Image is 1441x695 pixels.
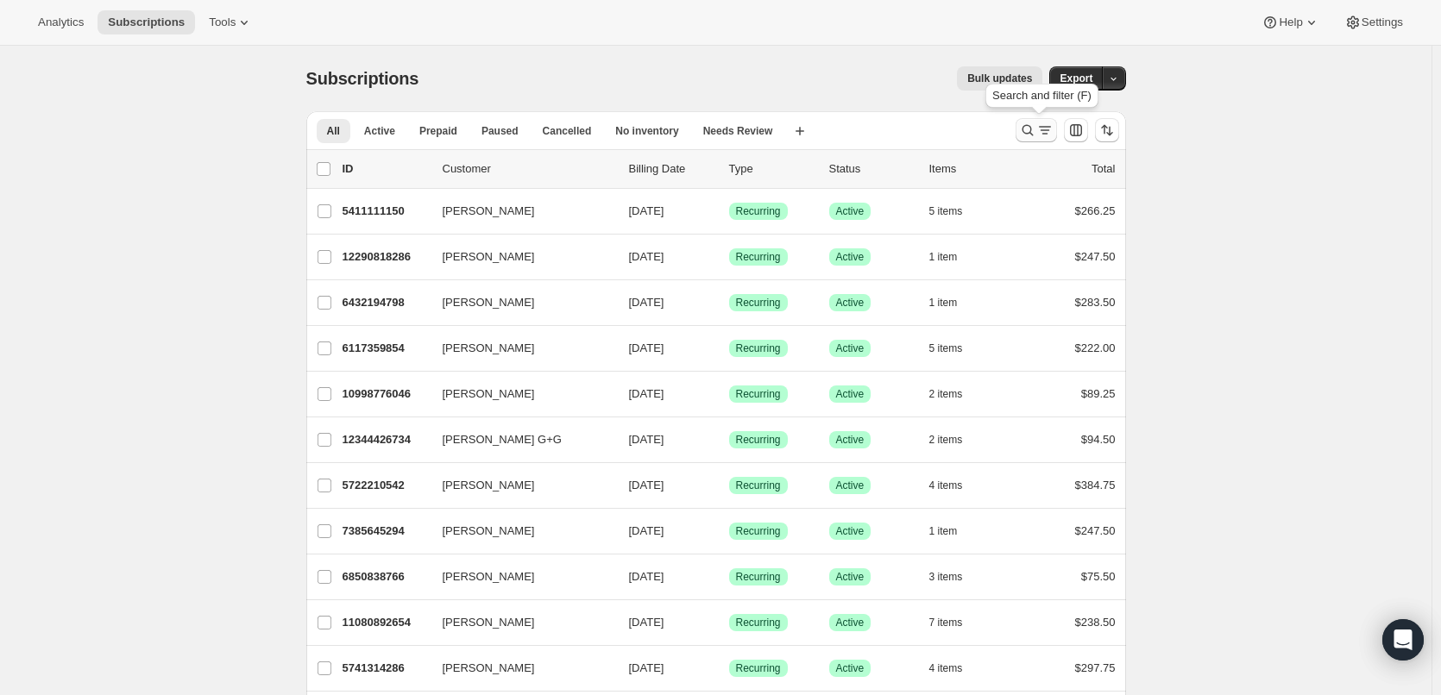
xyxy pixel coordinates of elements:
[343,336,1116,360] div: 6117359854[PERSON_NAME][DATE]SuccessRecurringSuccessActive5 items$222.00
[736,387,781,401] span: Recurring
[1251,10,1330,34] button: Help
[343,160,429,178] p: ID
[929,479,963,492] span: 4 items
[98,10,195,34] button: Subscriptions
[443,294,535,311] span: [PERSON_NAME]
[443,523,535,540] span: [PERSON_NAME]
[729,160,815,178] div: Type
[957,66,1042,91] button: Bulk updates
[38,16,84,29] span: Analytics
[836,570,865,584] span: Active
[736,296,781,310] span: Recurring
[1382,619,1424,661] div: Open Intercom Messenger
[443,248,535,266] span: [PERSON_NAME]
[929,199,982,223] button: 5 items
[343,248,429,266] p: 12290818286
[327,124,340,138] span: All
[432,197,605,225] button: [PERSON_NAME]
[343,610,1116,635] div: 11080892654[PERSON_NAME][DATE]SuccessRecurringSuccessActive7 items$238.50
[432,517,605,545] button: [PERSON_NAME]
[443,160,615,178] p: Customer
[836,341,865,355] span: Active
[343,382,1116,406] div: 10998776046[PERSON_NAME][DATE]SuccessRecurringSuccessActive2 items$89.25
[306,69,419,88] span: Subscriptions
[836,296,865,310] span: Active
[703,124,773,138] span: Needs Review
[432,609,605,636] button: [PERSON_NAME]
[929,245,977,269] button: 1 item
[629,433,664,446] span: [DATE]
[1064,118,1088,142] button: Customize table column order and visibility
[443,203,535,220] span: [PERSON_NAME]
[929,204,963,218] span: 5 items
[786,119,814,143] button: Create new view
[929,570,963,584] span: 3 items
[108,16,185,29] span: Subscriptions
[629,341,664,354] span: [DATE]
[364,124,395,138] span: Active
[836,616,865,629] span: Active
[836,204,865,218] span: Active
[629,616,664,629] span: [DATE]
[1334,10,1413,34] button: Settings
[736,250,781,264] span: Recurring
[1075,296,1116,309] span: $283.50
[343,656,1116,680] div: 5741314286[PERSON_NAME][DATE]SuccessRecurringSuccessActive4 items$297.75
[1092,160,1115,178] p: Total
[543,124,592,138] span: Cancelled
[432,289,605,316] button: [PERSON_NAME]
[929,473,982,498] button: 4 items
[432,426,605,454] button: [PERSON_NAME] G+G
[736,433,781,447] span: Recurring
[629,570,664,583] span: [DATE]
[198,10,263,34] button: Tools
[343,431,429,448] p: 12344426734
[432,563,605,591] button: [PERSON_NAME]
[1095,118,1119,142] button: Sort the results
[1279,16,1302,29] span: Help
[343,523,429,540] p: 7385645294
[929,656,982,680] button: 4 items
[629,296,664,309] span: [DATE]
[1075,524,1116,537] span: $247.50
[629,524,664,537] span: [DATE]
[929,341,963,355] span: 5 items
[1081,570,1116,583] span: $75.50
[929,524,958,538] span: 1 item
[929,565,982,589] button: 3 items
[343,385,429,403] p: 10998776046
[736,479,781,492] span: Recurring
[443,385,535,403] span: [PERSON_NAME]
[736,661,781,675] span: Recurring
[443,614,535,631] span: [PERSON_NAME]
[443,340,535,357] span: [PERSON_NAME]
[1016,118,1057,142] button: Search and filter results
[443,568,535,585] span: [PERSON_NAME]
[929,610,982,635] button: 7 items
[736,524,781,538] span: Recurring
[836,433,865,447] span: Active
[629,160,715,178] p: Billing Date
[836,524,865,538] span: Active
[1081,387,1116,400] span: $89.25
[629,204,664,217] span: [DATE]
[343,614,429,631] p: 11080892654
[1075,204,1116,217] span: $266.25
[1075,341,1116,354] span: $222.00
[829,160,916,178] p: Status
[1362,16,1403,29] span: Settings
[836,661,865,675] span: Active
[929,291,977,315] button: 1 item
[1081,433,1116,446] span: $94.50
[1075,479,1116,492] span: $384.75
[432,472,605,499] button: [PERSON_NAME]
[343,294,429,311] p: 6432194798
[343,477,429,494] p: 5722210542
[929,336,982,360] button: 5 items
[736,570,781,584] span: Recurring
[929,661,963,675] span: 4 items
[929,616,963,629] span: 7 items
[629,479,664,492] span: [DATE]
[615,124,678,138] span: No inventory
[929,387,963,401] span: 2 items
